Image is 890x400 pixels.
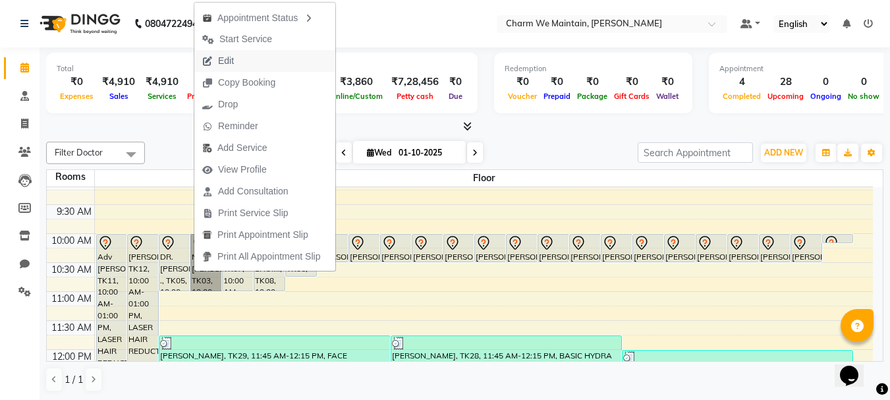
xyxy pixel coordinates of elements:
span: No show [845,92,883,101]
b: 08047224946 [145,5,203,42]
span: Ongoing [807,92,845,101]
div: [PERSON_NAME], TK16, 10:00 AM-10:30 AM, FACE TREATMENT [696,235,727,262]
span: Products [184,92,222,101]
span: Start Service [219,32,272,46]
div: [PERSON_NAME], TK04, 10:00 AM-10:30 AM, FACE TREATMENT [538,235,569,262]
span: ADD NEW [764,148,803,157]
span: Print All Appointment Slip [217,250,320,264]
div: [PERSON_NAME], TK22, 10:00 AM-10:30 AM, FACE TREATMENT [412,235,443,262]
div: 10:00 AM [49,234,94,248]
div: [PERSON_NAME], TK20, 10:00 AM-10:30 AM, FACE TREATMENT [349,235,379,262]
span: Print Service Slip [218,206,289,220]
div: [PERSON_NAME], TK24, 10:00 AM-10:10 AM, PACKAGE RENEWAL [823,235,853,243]
span: 1 / 1 [65,373,83,387]
span: Sales [106,92,132,101]
span: Prepaid [540,92,574,101]
span: Add Service [217,141,267,155]
div: ₹3,860 [327,74,386,90]
div: [PERSON_NAME], TK13, 10:00 AM-10:30 AM, FACE TREATMENT [728,235,758,262]
div: 10:30 AM [49,263,94,277]
span: View Profile [218,163,267,177]
div: Finance [260,63,467,74]
div: DR.[PERSON_NAME].N ., TK05, 10:00 AM-11:00 AM, WEIGHT LOSS [MEDICAL_DATA] [159,235,190,291]
div: [PERSON_NAME], TK26, 10:00 AM-10:30 AM, PREMIUM GLUTA [665,235,695,262]
div: ₹7,28,456 [386,74,444,90]
div: Total [57,63,222,74]
div: [PERSON_NAME], TK29, 11:45 AM-12:15 PM, FACE TREATMENT [159,336,389,363]
span: Copy Booking [218,76,275,90]
span: Add Consultation [218,185,289,198]
div: 9:30 AM [54,205,94,219]
span: Print Appointment Slip [217,228,308,242]
span: Completed [719,92,764,101]
div: 28 [764,74,807,90]
div: ₹0 [540,74,574,90]
span: Expenses [57,92,97,101]
div: [PERSON_NAME], TK10, 10:00 AM-10:30 AM, FACE TREATMENT [444,235,474,262]
div: ₹0 [57,74,97,90]
div: ₹0 [184,74,222,90]
div: [PERSON_NAME], TK23, 10:00 AM-10:30 AM, CLASSIC GLUTA [633,235,663,262]
span: Edit [218,54,234,68]
span: Wallet [653,92,682,101]
div: ₹4,910 [140,74,184,90]
span: Drop [218,98,238,111]
div: ₹4,910 [97,74,140,90]
div: Appointment Status [194,6,335,28]
span: Filter Doctor [55,147,103,157]
div: Appointment [719,63,883,74]
span: Petty cash [393,92,437,101]
img: printapt.png [202,230,212,240]
div: [PERSON_NAME], TK19, 10:00 AM-10:30 AM, FACE TREATMENT [601,235,632,262]
div: 11:30 AM [49,321,94,335]
input: 2025-10-01 [395,143,460,163]
div: 11:00 AM [49,292,94,306]
span: Services [144,92,180,101]
img: logo [34,5,124,42]
button: ADD NEW [761,144,806,162]
div: [PERSON_NAME], TK28, 11:45 AM-12:15 PM, BASIC HYDRA FACIAL [391,336,621,363]
img: printall.png [202,252,212,262]
div: ₹0 [574,74,611,90]
span: Wed [364,148,395,157]
div: [PERSON_NAME], TK18, 10:00 AM-10:30 AM, FACE TREATMENT [507,235,537,262]
div: [PERSON_NAME], TK25, 10:00 AM-10:30 AM, CLASSIC GLUTA [570,235,600,262]
span: Gift Cards [611,92,653,101]
div: [PERSON_NAME], TK21, 10:00 AM-10:30 AM, FACE TREATMENT [760,235,790,262]
div: 0 [807,74,845,90]
iframe: chat widget [835,347,877,387]
div: Rooms [47,170,94,184]
span: Due [445,92,466,101]
div: 0 [845,74,883,90]
div: [PERSON_NAME], TK09, 10:00 AM-10:30 AM, FACE TREATMENT [381,235,411,262]
img: apt_status.png [202,13,212,23]
span: Voucher [505,92,540,101]
div: ₹0 [611,74,653,90]
span: Upcoming [764,92,807,101]
div: ₹0 [444,74,467,90]
div: [PERSON_NAME], TK15, 10:00 AM-10:30 AM, FACE TREATMENT [791,235,821,262]
span: Online/Custom [327,92,386,101]
div: ₹0 [505,74,540,90]
div: 12:00 PM [49,350,94,364]
img: add-service.png [202,143,212,153]
div: Redemption [505,63,682,74]
input: Search Appointment [638,142,753,163]
div: 4 [719,74,764,90]
span: Reminder [218,119,258,133]
span: Floor [95,170,874,186]
div: ₹0 [653,74,682,90]
div: [PERSON_NAME], TK14, 10:00 AM-10:30 AM, FACE TREATMENT [475,235,505,262]
span: Package [574,92,611,101]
